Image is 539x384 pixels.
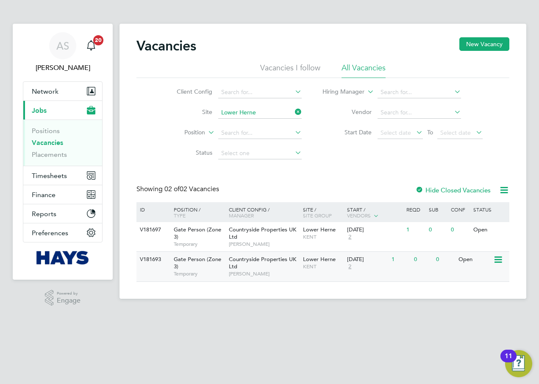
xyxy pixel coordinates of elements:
a: Go to home page [23,251,103,264]
div: 1 [389,252,411,267]
a: Positions [32,127,60,135]
span: Reports [32,210,56,218]
span: KENT [303,234,343,240]
label: Site [164,108,212,116]
div: V181697 [138,222,167,238]
span: Lower Herne [303,256,336,263]
span: 02 of [164,185,180,193]
div: Client Config / [227,202,301,223]
span: Jobs [32,106,47,114]
div: 0 [412,252,434,267]
a: Placements [32,150,67,159]
button: Timesheets [23,166,102,185]
label: Client Config [164,88,212,95]
span: KENT [303,263,343,270]
span: Network [32,87,58,95]
span: [PERSON_NAME] [229,270,299,277]
a: Vacancies [32,139,63,147]
input: Search for... [218,86,302,98]
div: Conf [449,202,471,217]
span: 02 Vacancies [164,185,219,193]
span: Finance [32,191,56,199]
button: Open Resource Center, 11 new notifications [505,350,532,377]
span: Manager [229,212,254,219]
span: Type [174,212,186,219]
button: Preferences [23,223,102,242]
div: Start / [345,202,404,223]
li: Vacancies I follow [260,63,320,78]
button: Jobs [23,101,102,120]
span: Engage [57,297,81,304]
span: Temporary [174,241,225,248]
label: Position [156,128,205,137]
input: Search for... [218,107,302,119]
span: Abbey Simmons [23,63,103,73]
nav: Main navigation [13,24,113,280]
span: To [425,127,436,138]
div: Open [456,252,493,267]
div: 11 [505,356,512,367]
div: Site / [301,202,345,223]
div: 0 [434,252,456,267]
span: Temporary [174,270,225,277]
span: Vendors [347,212,371,219]
div: Jobs [23,120,102,166]
img: hays-logo-retina.png [36,251,89,264]
div: Sub [427,202,449,217]
input: Search for... [218,127,302,139]
span: Gate Person (Zone 3) [174,256,221,270]
div: [DATE] [347,226,402,234]
button: Finance [23,185,102,204]
span: Lower Herne [303,226,336,233]
div: 1 [404,222,426,238]
span: Powered by [57,290,81,297]
input: Select one [218,147,302,159]
div: V181693 [138,252,167,267]
span: Countryside Properties UK Ltd [229,226,296,240]
span: Timesheets [32,172,67,180]
label: Hiring Manager [316,88,364,96]
label: Status [164,149,212,156]
span: 2 [347,234,353,241]
div: Status [471,202,508,217]
button: Reports [23,204,102,223]
h2: Vacancies [136,37,196,54]
div: 0 [449,222,471,238]
span: AS [56,40,69,51]
label: Vendor [323,108,372,116]
span: 20 [93,35,103,45]
div: Open [471,222,508,238]
span: Preferences [32,229,68,237]
div: Showing [136,185,221,194]
div: Reqd [404,202,426,217]
label: Start Date [323,128,372,136]
span: Select date [381,129,411,136]
a: 20 [83,32,100,59]
a: AS[PERSON_NAME] [23,32,103,73]
span: Countryside Properties UK Ltd [229,256,296,270]
span: Site Group [303,212,332,219]
li: All Vacancies [342,63,386,78]
span: Select date [440,129,471,136]
div: ID [138,202,167,217]
span: [PERSON_NAME] [229,241,299,248]
button: Network [23,82,102,100]
span: 2 [347,263,353,270]
button: New Vacancy [459,37,509,51]
span: Gate Person (Zone 3) [174,226,221,240]
input: Search for... [378,86,461,98]
label: Hide Closed Vacancies [415,186,491,194]
div: Position / [167,202,227,223]
input: Search for... [378,107,461,119]
a: Powered byEngage [45,290,81,306]
div: 0 [427,222,449,238]
div: [DATE] [347,256,387,263]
